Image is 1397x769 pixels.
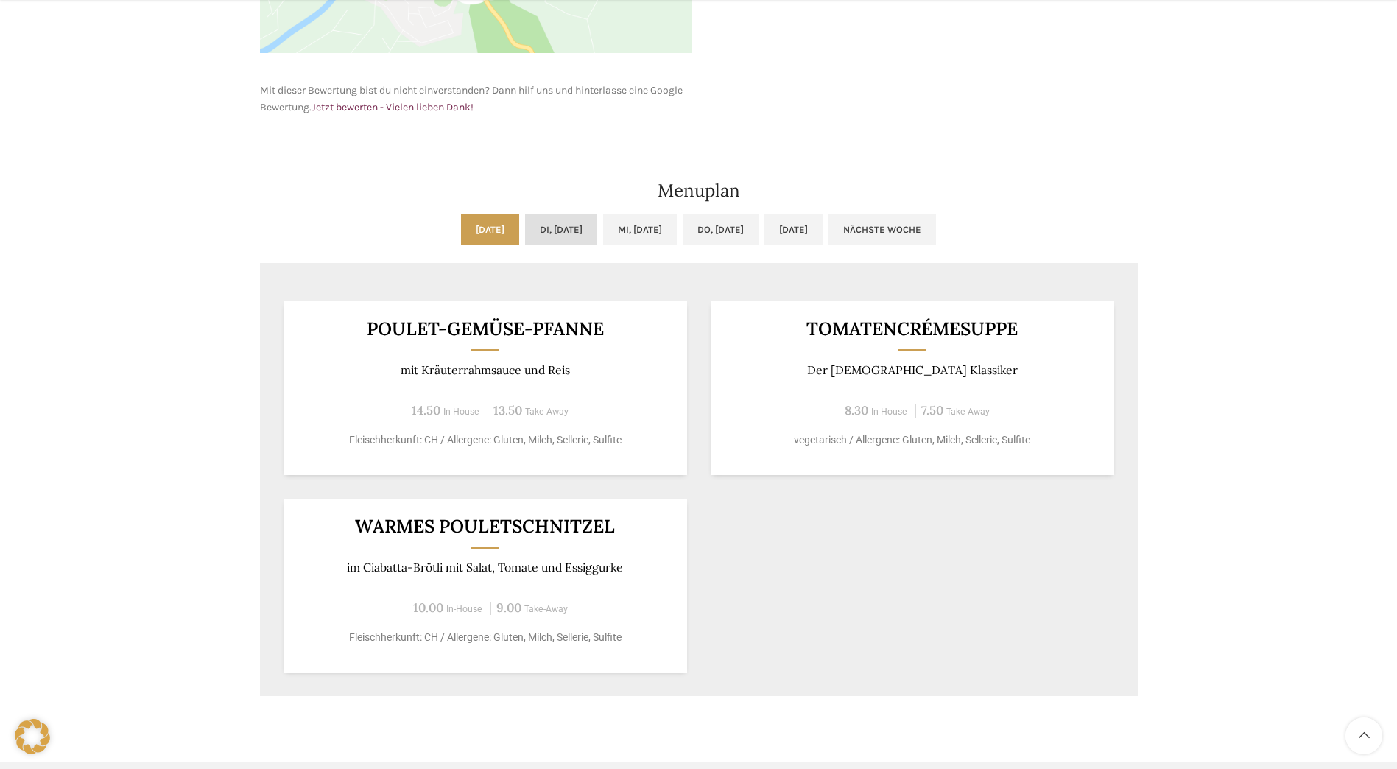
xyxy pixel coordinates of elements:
p: vegetarisch / Allergene: Gluten, Milch, Sellerie, Sulfite [728,432,1096,448]
span: Take-Away [525,407,569,417]
a: [DATE] [461,214,519,245]
span: In-House [446,604,482,614]
span: In-House [871,407,907,417]
span: 9.00 [496,600,521,616]
a: Mi, [DATE] [603,214,677,245]
span: 7.50 [921,402,943,418]
h2: Menuplan [260,182,1138,200]
span: 8.30 [845,402,868,418]
a: Scroll to top button [1345,717,1382,754]
p: Mit dieser Bewertung bist du nicht einverstanden? Dann hilf uns und hinterlasse eine Google Bewer... [260,82,692,116]
span: 13.50 [493,402,522,418]
span: 10.00 [413,600,443,616]
p: im Ciabatta-Brötli mit Salat, Tomate und Essiggurke [301,561,669,575]
p: mit Kräuterrahmsauce und Reis [301,363,669,377]
a: Jetzt bewerten - Vielen lieben Dank! [312,101,474,113]
span: 14.50 [412,402,440,418]
p: Fleischherkunft: CH / Allergene: Gluten, Milch, Sellerie, Sulfite [301,432,669,448]
h3: Tomatencrémesuppe [728,320,1096,338]
span: Take-Away [946,407,990,417]
p: Der [DEMOGRAPHIC_DATA] Klassiker [728,363,1096,377]
a: Di, [DATE] [525,214,597,245]
span: In-House [443,407,479,417]
a: Nächste Woche [828,214,936,245]
h3: POULET-GEMÜSE-PFANNE [301,320,669,338]
a: [DATE] [764,214,823,245]
span: Take-Away [524,604,568,614]
a: Do, [DATE] [683,214,759,245]
h3: Warmes Pouletschnitzel [301,517,669,536]
p: Fleischherkunft: CH / Allergene: Gluten, Milch, Sellerie, Sulfite [301,630,669,645]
